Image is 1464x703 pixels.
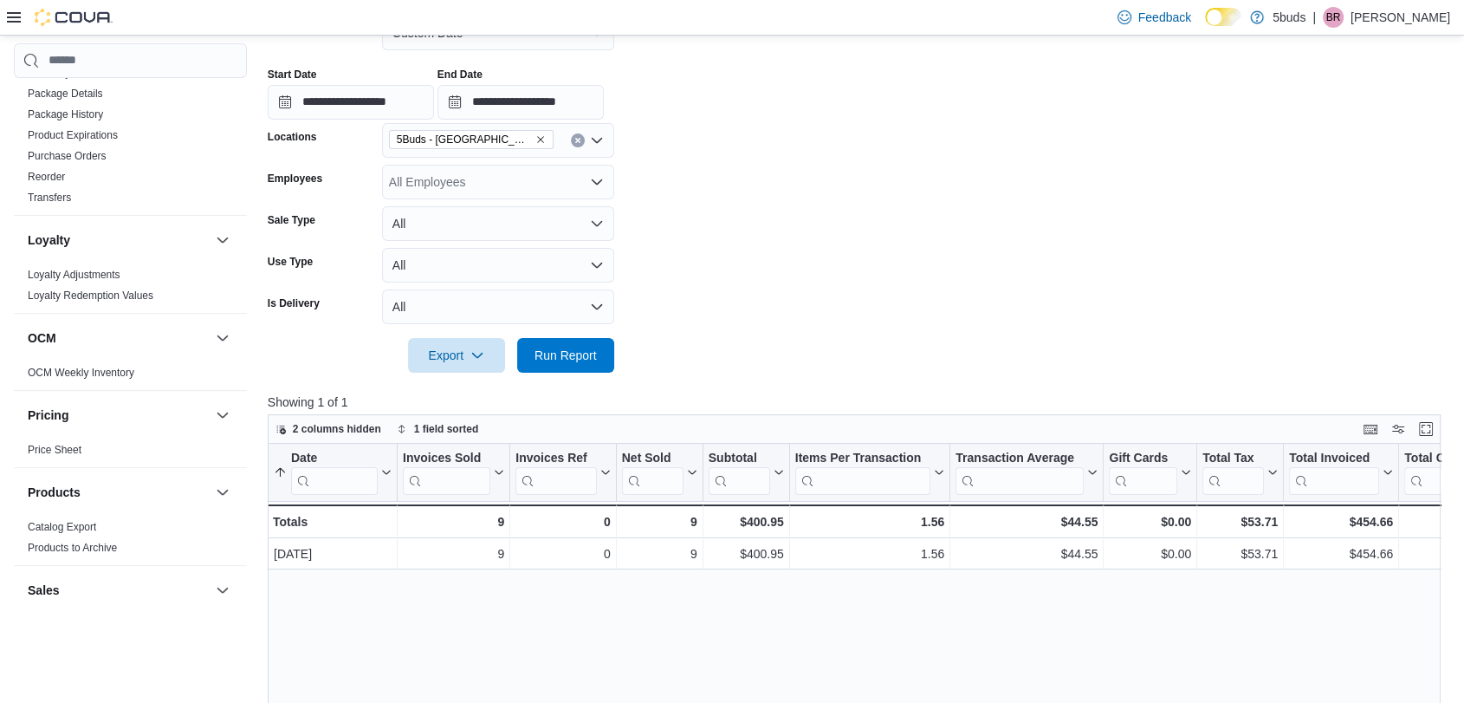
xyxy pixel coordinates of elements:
[1109,450,1177,466] div: Gift Cards
[14,517,247,565] div: Products
[1289,544,1393,564] div: $454.66
[1289,450,1393,494] button: Total Invoiced
[621,450,683,466] div: Net Sold
[515,450,610,494] button: Invoices Ref
[28,582,209,599] button: Sales
[28,192,71,204] a: Transfers
[28,107,103,121] span: Package History
[621,450,696,494] button: Net Sold
[590,175,604,189] button: Open list of options
[274,450,392,494] button: Date
[28,289,153,303] span: Loyalty Redemption Values
[955,450,1084,494] div: Transaction Average
[1202,511,1278,532] div: $53.71
[28,541,117,555] span: Products to Archive
[382,290,614,324] button: All
[274,544,392,564] div: [DATE]
[28,269,120,281] a: Loyalty Adjustments
[1109,544,1191,564] div: $0.00
[1289,450,1379,494] div: Total Invoiced
[268,296,320,310] label: Is Delivery
[28,484,81,501] h3: Products
[955,450,1098,494] button: Transaction Average
[1138,9,1191,26] span: Feedback
[517,338,614,373] button: Run Report
[515,511,610,532] div: 0
[212,482,233,503] button: Products
[28,170,65,184] span: Reorder
[268,394,1453,411] p: Showing 1 of 1
[955,450,1084,466] div: Transaction Average
[1351,7,1450,28] p: [PERSON_NAME]
[1109,450,1177,494] div: Gift Card Sales
[273,511,392,532] div: Totals
[408,338,505,373] button: Export
[794,450,930,466] div: Items Per Transaction
[268,85,434,120] input: Press the down key to open a popover containing a calendar.
[622,544,697,564] div: 9
[1109,450,1191,494] button: Gift Cards
[403,450,504,494] button: Invoices Sold
[794,450,944,494] button: Items Per Transaction
[1109,511,1191,532] div: $0.00
[28,329,56,347] h3: OCM
[28,443,81,457] span: Price Sheet
[28,290,153,302] a: Loyalty Redemption Values
[28,149,107,163] span: Purchase Orders
[28,268,120,282] span: Loyalty Adjustments
[535,134,546,145] button: Remove 5Buds - Weyburn from selection in this group
[28,329,209,347] button: OCM
[28,444,81,456] a: Price Sheet
[1289,511,1393,532] div: $454.66
[794,511,944,532] div: 1.56
[1202,544,1278,564] div: $53.71
[534,347,597,364] span: Run Report
[794,450,930,494] div: Items Per Transaction
[1323,7,1344,28] div: Briannen Rubin
[515,450,596,466] div: Invoices Ref
[1360,419,1381,439] button: Keyboard shortcuts
[28,407,209,424] button: Pricing
[382,206,614,241] button: All
[28,129,118,141] a: Product Expirations
[418,338,495,373] span: Export
[1388,419,1409,439] button: Display options
[212,230,233,251] button: Loyalty
[708,450,769,466] div: Subtotal
[28,128,118,142] span: Product Expirations
[621,511,696,532] div: 9
[1202,450,1278,494] button: Total Tax
[403,511,504,532] div: 9
[708,511,783,532] div: $400.95
[268,172,322,186] label: Employees
[1312,7,1316,28] p: |
[268,68,317,81] label: Start Date
[268,213,315,227] label: Sale Type
[28,407,68,424] h3: Pricing
[437,85,604,120] input: Press the down key to open a popover containing a calendar.
[28,231,209,249] button: Loyalty
[708,450,769,494] div: Subtotal
[1326,7,1341,28] span: BR
[1202,450,1264,466] div: Total Tax
[709,544,784,564] div: $400.95
[955,544,1098,564] div: $44.55
[14,362,247,390] div: OCM
[414,422,479,436] span: 1 field sorted
[515,450,596,494] div: Invoices Ref
[1202,450,1264,494] div: Total Tax
[403,544,504,564] div: 9
[269,419,388,439] button: 2 columns hidden
[389,130,554,149] span: 5Buds - Weyburn
[28,367,134,379] a: OCM Weekly Inventory
[28,520,96,534] span: Catalog Export
[1289,450,1379,466] div: Total Invoiced
[382,248,614,283] button: All
[35,9,113,26] img: Cova
[28,88,103,100] a: Package Details
[268,130,317,144] label: Locations
[708,450,783,494] button: Subtotal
